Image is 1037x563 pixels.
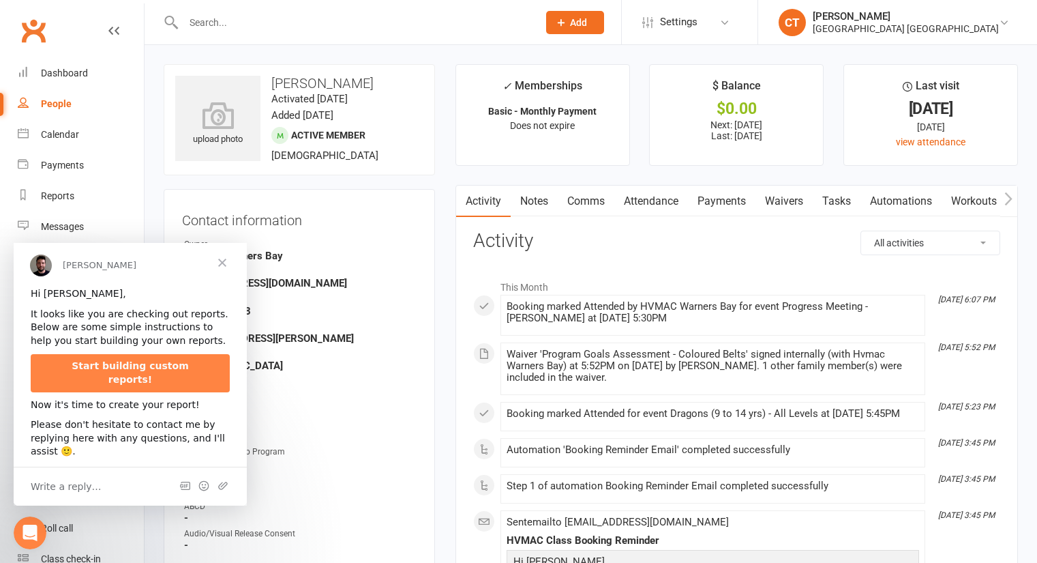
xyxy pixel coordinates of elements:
a: Payments [18,150,144,181]
a: Comms [558,186,614,217]
time: Added [DATE] [271,109,333,121]
div: Address [184,321,417,334]
div: [DATE] [856,119,1005,134]
a: Clubworx [16,14,50,48]
div: Now it's time to create your report! [17,156,216,169]
div: People [41,98,72,109]
strong: [GEOGRAPHIC_DATA] [184,360,417,372]
span: Sent email to [EMAIL_ADDRESS][DOMAIN_NAME] [507,516,729,528]
div: [GEOGRAPHIC_DATA] [GEOGRAPHIC_DATA] [813,23,999,35]
a: Dashboard [18,58,144,89]
div: upload photo [175,102,260,147]
div: Main Membership Program [184,446,417,459]
strong: 7600 [184,387,417,399]
div: Owner [184,238,417,251]
span: Settings [660,7,697,38]
strong: Basic - Monthly Payment [488,106,597,117]
div: [PERSON_NAME]. [17,222,216,236]
div: Payments [41,160,84,171]
span: Write a reply… [17,235,88,252]
i: [DATE] 3:45 PM [938,438,995,448]
a: Start building custom reports! [17,111,216,149]
div: Location [184,430,417,443]
a: Attendance [614,186,688,217]
div: Automation 'Booking Reminder Email' completed successfully [507,444,919,456]
iframe: Intercom live chat message [14,243,247,506]
i: [DATE] 5:23 PM [938,402,995,412]
input: Search... [179,13,528,32]
strong: - [184,539,417,551]
time: Activated [DATE] [271,93,348,105]
div: Booking marked Attended for event Dragons (9 to 14 yrs) - All Levels at [DATE] 5:45PM [507,408,919,420]
a: Calendar [18,119,144,150]
span: Add [570,17,587,28]
span: Does not expire [510,120,575,131]
div: Dashboard [41,68,88,78]
div: Last visit [903,77,959,102]
div: [PERSON_NAME] [813,10,999,23]
a: view attendance [896,136,965,147]
button: Add [546,11,604,34]
div: Email [184,265,417,278]
span: Active member [291,130,365,141]
strong: Active [184,485,417,497]
div: Please don't hesitate to contact me by replying here with any questions, and I'll assist 🙂. [17,175,216,216]
h3: Contact information [182,207,417,228]
a: Messages [18,212,144,242]
i: [DATE] 3:45 PM [938,474,995,484]
div: $ Balance [712,77,761,102]
strong: 0435 745 188 [184,305,417,317]
span: Start building custom reports! [58,117,175,142]
strong: Dragons [184,457,417,470]
span: [DEMOGRAPHIC_DATA] [271,149,378,162]
a: Activity [456,186,511,217]
div: Step 1 of automation Booking Reminder Email completed successfully [507,480,919,492]
a: Reports [18,181,144,212]
p: Next: [DATE] Last: [DATE] [662,119,811,141]
strong: [EMAIL_ADDRESS][DOMAIN_NAME] [184,277,417,289]
div: Audio/Visual Release Consent [184,528,417,540]
div: Waiver 'Program Goals Assessment - Coloured Belts' signed internally (with Hvmac Warners Bay) at ... [507,349,919,384]
h3: [PERSON_NAME] [175,76,423,91]
div: It looks like you are checking out reports. Below are some simple instructions to help you start ... [17,65,216,105]
a: Notes [511,186,558,217]
div: CT [779,9,806,36]
i: [DATE] 3:45 PM [938,510,995,520]
div: Booking marked Attended by HVMAC Warners Bay for event Progress Meeting - [PERSON_NAME] at [DATE]... [507,301,919,324]
a: Payments [688,186,755,217]
div: Roll call [41,523,73,534]
div: Mobile Number [184,293,417,306]
div: [DATE] [856,102,1005,116]
div: App [184,473,417,486]
a: Workouts [942,186,1006,217]
strong: - [184,512,417,524]
i: [DATE] 5:52 PM [938,343,995,352]
div: Calendar [41,129,79,140]
div: ABCD [184,500,417,513]
a: Roll call [18,513,144,544]
a: Automations [860,186,942,217]
a: People [18,89,144,119]
h3: Activity [473,231,1000,252]
div: Reports [41,190,74,201]
i: [DATE] 6:07 PM [938,295,995,304]
iframe: Intercom live chat [14,517,46,549]
strong: [DATE] [184,414,417,427]
a: Waivers [755,186,813,217]
div: Date of Birth [184,403,417,416]
i: ✓ [502,80,511,93]
strong: [STREET_ADDRESS][PERSON_NAME] [184,332,417,345]
a: Tasks [813,186,860,217]
li: This Month [473,273,1000,295]
div: HVMAC Class Booking Reminder [507,535,919,547]
div: Messages [41,221,84,232]
div: Hi [PERSON_NAME], [17,44,216,58]
div: $0.00 [662,102,811,116]
div: Member Number [184,375,417,388]
div: Memberships [502,77,582,102]
strong: HVMAC Warners Bay [184,250,417,262]
div: Suburb [184,348,417,361]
